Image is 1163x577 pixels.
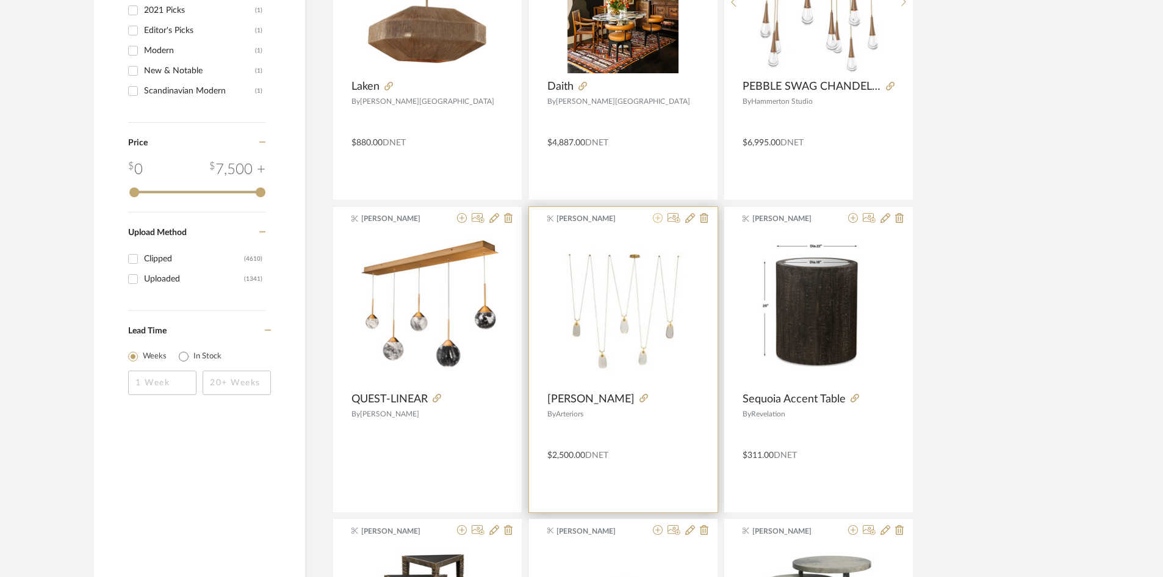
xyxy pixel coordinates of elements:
[144,81,255,101] div: Scandinavian Modern
[780,139,804,147] span: DNET
[255,21,262,40] div: (1)
[585,139,608,147] span: DNET
[144,21,255,40] div: Editor's Picks
[361,526,438,537] span: [PERSON_NAME]
[547,393,635,406] span: [PERSON_NAME]
[144,61,255,81] div: New & Notable
[209,159,265,181] div: 7,500 +
[547,139,585,147] span: $4,887.00
[361,213,438,224] span: [PERSON_NAME]
[547,80,574,93] span: Daith
[556,213,633,224] span: [PERSON_NAME]
[360,410,419,418] span: [PERSON_NAME]
[203,371,271,395] input: 20+ Weeks
[743,80,881,93] span: PEBBLE SWAG CHANDELIER
[143,350,167,363] label: Weeks
[255,81,262,101] div: (1)
[255,61,262,81] div: (1)
[774,451,797,460] span: DNET
[128,327,167,335] span: Lead Time
[556,526,633,537] span: [PERSON_NAME]
[743,393,846,406] span: Sequoia Accent Table
[351,233,503,385] img: QUEST-LINEAR
[547,233,699,385] img: MELT CHANDELIER
[351,98,360,105] span: By
[743,451,774,460] span: $311.00
[193,350,221,363] label: In Stock
[351,393,428,406] span: QUEST-LINEAR
[752,213,829,224] span: [PERSON_NAME]
[351,410,360,418] span: By
[360,98,494,105] span: [PERSON_NAME][GEOGRAPHIC_DATA]
[751,98,813,105] span: Hammerton Studio
[556,410,583,418] span: Arteriors
[128,228,187,237] span: Upload Method
[351,139,383,147] span: $880.00
[255,1,262,20] div: (1)
[128,139,148,147] span: Price
[128,159,143,181] div: 0
[244,269,262,289] div: (1341)
[144,269,244,289] div: Uploaded
[743,233,895,385] img: Sequoia Accent Table
[743,410,751,418] span: By
[351,80,380,93] span: Laken
[556,98,690,105] span: [PERSON_NAME][GEOGRAPHIC_DATA]
[144,1,255,20] div: 2021 Picks
[751,410,785,418] span: Revelation
[743,98,751,105] span: By
[752,526,829,537] span: [PERSON_NAME]
[383,139,406,147] span: DNET
[547,233,699,386] div: 0
[585,451,608,460] span: DNET
[144,249,244,269] div: Clipped
[244,249,262,269] div: (4610)
[255,41,262,60] div: (1)
[547,98,556,105] span: By
[128,371,196,395] input: 1 Week
[743,139,780,147] span: $6,995.00
[547,410,556,418] span: By
[144,41,255,60] div: Modern
[547,451,585,460] span: $2,500.00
